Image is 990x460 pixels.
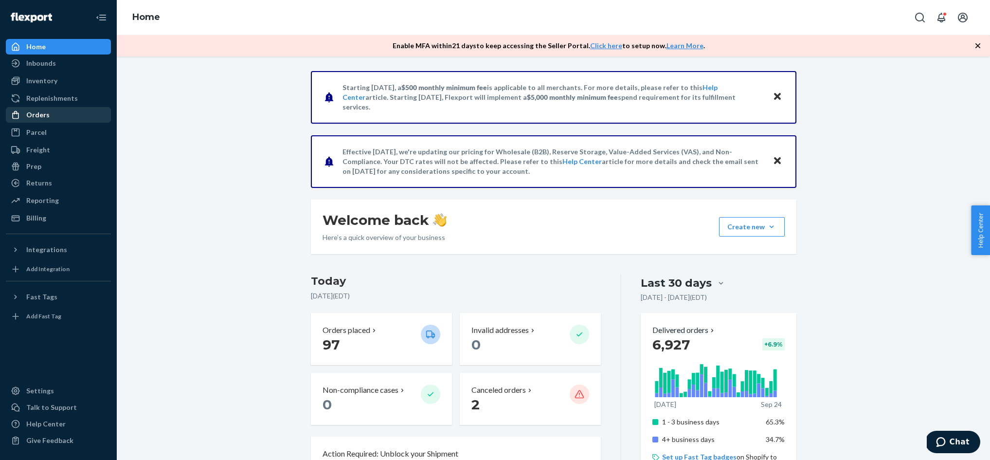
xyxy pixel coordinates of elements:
span: 65.3% [766,418,785,426]
div: Replenishments [26,93,78,103]
a: Inventory [6,73,111,89]
a: Help Center [6,416,111,432]
a: Replenishments [6,91,111,106]
div: Parcel [26,128,47,137]
p: Effective [DATE], we're updating our pricing for Wholesale (B2B), Reserve Storage, Value-Added Se... [342,147,763,176]
p: 1 - 3 business days [662,417,758,427]
a: Click here [590,41,622,50]
a: Add Fast Tag [6,309,111,324]
button: Orders placed 97 [311,313,452,365]
div: Inbounds [26,58,56,68]
p: 4+ business days [662,435,758,444]
button: Fast Tags [6,289,111,305]
button: Invalid addresses 0 [460,313,601,365]
p: [DATE] [654,400,676,409]
ol: breadcrumbs [125,3,168,32]
a: Orders [6,107,111,123]
p: Orders placed [323,325,370,336]
div: Last 30 days [641,276,712,291]
div: Fast Tags [26,292,57,302]
p: Here’s a quick overview of your business [323,233,447,242]
span: 34.7% [766,435,785,443]
p: Canceled orders [471,385,526,396]
a: Settings [6,383,111,399]
div: Give Feedback [26,436,73,445]
h1: Welcome back [323,211,447,229]
div: Prep [26,162,41,171]
div: Returns [26,178,52,188]
button: Open account menu [953,8,972,27]
span: 6,927 [652,336,690,353]
button: Create new [719,217,785,237]
div: Add Fast Tag [26,312,61,320]
div: Inventory [26,76,57,86]
button: Open notifications [932,8,951,27]
span: 0 [471,336,481,353]
div: Reporting [26,196,59,205]
button: Help Center [971,205,990,255]
a: Returns [6,175,111,191]
a: Billing [6,210,111,226]
div: Settings [26,386,54,396]
button: Delivered orders [652,325,716,336]
div: Integrations [26,245,67,255]
span: 0 [323,396,332,413]
p: Action Required: Unblock your Shipment [323,448,458,460]
button: Close Navigation [91,8,111,27]
p: [DATE] ( EDT ) [311,291,601,301]
a: Add Integration [6,261,111,277]
div: Add Integration [26,265,70,273]
span: 97 [323,336,340,353]
div: Orders [26,110,50,120]
p: Non-compliance cases [323,385,398,396]
a: Learn More [666,41,703,50]
button: Non-compliance cases 0 [311,373,452,425]
button: Close [771,90,784,104]
a: Parcel [6,125,111,140]
p: Starting [DATE], a is applicable to all merchants. For more details, please refer to this article... [342,83,763,112]
div: + 6.9 % [762,338,785,350]
div: Billing [26,213,46,223]
img: hand-wave emoji [433,213,447,227]
button: Give Feedback [6,433,111,448]
p: Enable MFA within 21 days to keep accessing the Seller Portal. to setup now. . [393,41,705,51]
a: Inbounds [6,55,111,71]
span: 2 [471,396,480,413]
div: Freight [26,145,50,155]
a: Reporting [6,193,111,208]
button: Canceled orders 2 [460,373,601,425]
a: Freight [6,142,111,158]
a: Help Center [562,157,602,166]
a: Home [6,39,111,55]
button: Open Search Box [910,8,930,27]
button: Integrations [6,242,111,258]
a: Prep [6,159,111,174]
div: Talk to Support [26,403,77,412]
h3: Today [311,274,601,289]
div: Home [26,42,46,52]
button: Talk to Support [6,400,111,415]
p: Invalid addresses [471,325,529,336]
div: Help Center [26,419,66,429]
button: Close [771,154,784,168]
img: Flexport logo [11,13,52,22]
iframe: Opens a widget where you can chat to one of our agents [927,431,980,455]
p: Sep 24 [761,400,782,409]
p: [DATE] - [DATE] ( EDT ) [641,293,707,302]
a: Home [132,12,160,22]
span: $500 monthly minimum fee [401,83,487,92]
span: $5,000 monthly minimum fee [527,93,618,101]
